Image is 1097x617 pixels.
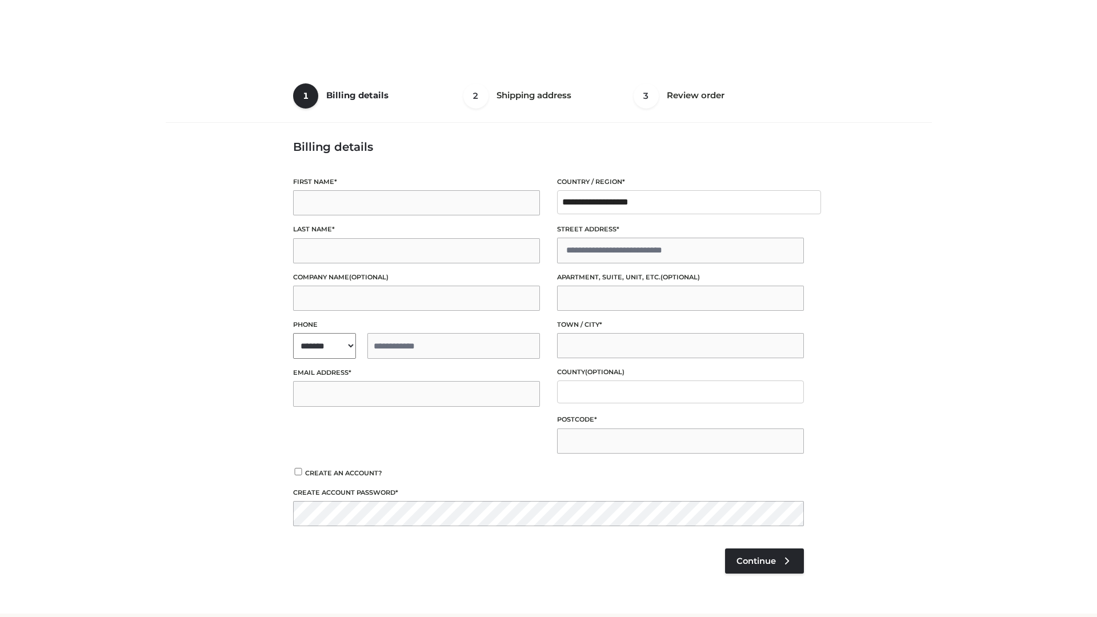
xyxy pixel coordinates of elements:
label: Postcode [557,414,804,425]
label: Phone [293,319,540,330]
label: Company name [293,272,540,283]
label: Email address [293,367,540,378]
label: Last name [293,224,540,235]
span: (optional) [585,368,624,376]
span: 3 [634,83,659,109]
input: Create an account? [293,468,303,475]
label: Create account password [293,487,804,498]
span: Shipping address [497,90,571,101]
span: (optional) [349,273,389,281]
label: County [557,367,804,378]
label: Country / Region [557,177,804,187]
span: Continue [736,556,776,566]
span: Billing details [326,90,389,101]
span: Review order [667,90,724,101]
label: Apartment, suite, unit, etc. [557,272,804,283]
span: Create an account? [305,469,382,477]
h3: Billing details [293,140,804,154]
label: Street address [557,224,804,235]
span: (optional) [660,273,700,281]
span: 2 [463,83,489,109]
label: First name [293,177,540,187]
a: Continue [725,548,804,574]
label: Town / City [557,319,804,330]
span: 1 [293,83,318,109]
